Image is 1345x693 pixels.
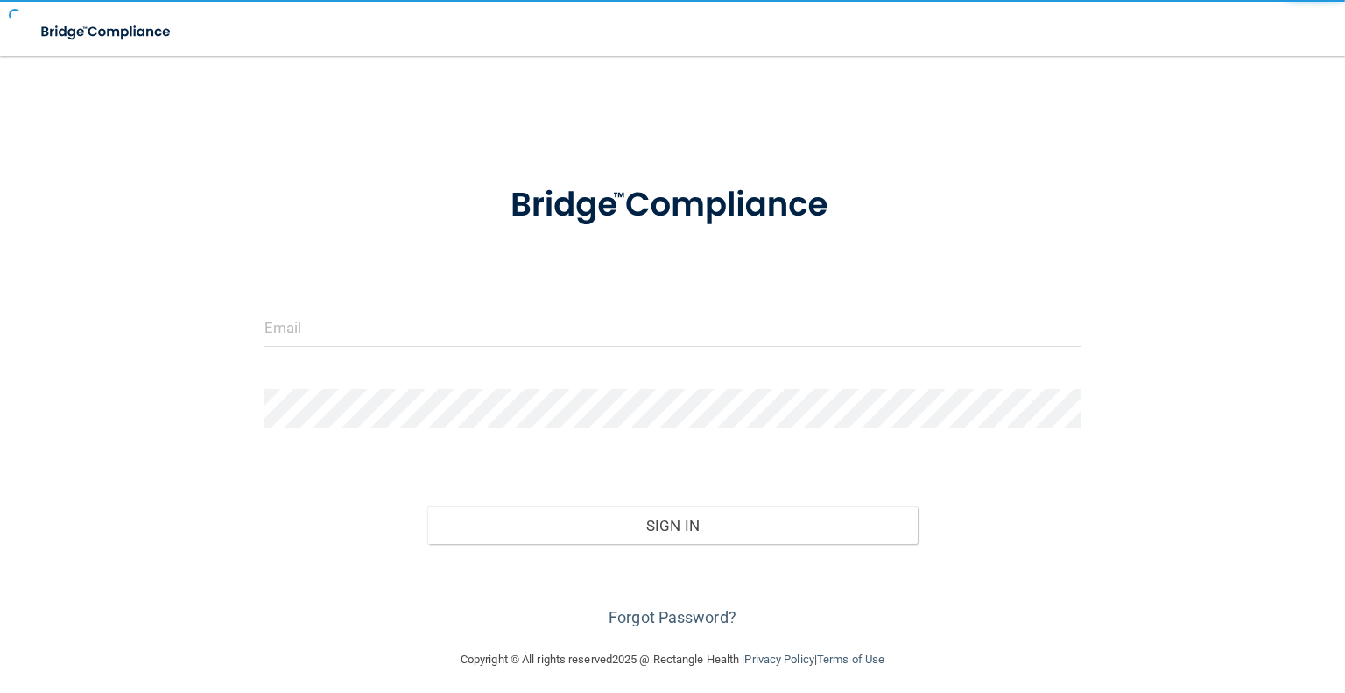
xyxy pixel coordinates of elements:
img: bridge_compliance_login_screen.278c3ca4.svg [475,161,870,250]
input: Email [264,308,1081,347]
a: Terms of Use [817,653,884,666]
div: Copyright © All rights reserved 2025 @ Rectangle Health | | [353,632,992,688]
button: Sign In [427,506,917,545]
img: bridge_compliance_login_screen.278c3ca4.svg [26,14,187,50]
a: Forgot Password? [609,608,736,626]
a: Privacy Policy [744,653,813,666]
